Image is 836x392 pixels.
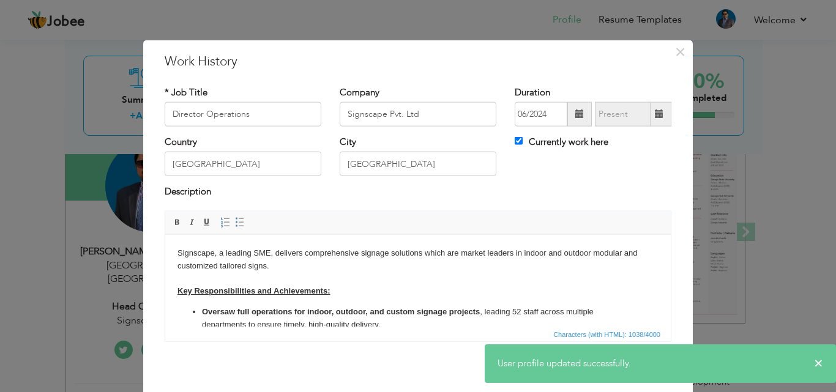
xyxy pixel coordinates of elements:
span: User profile updated successfully. [498,357,631,369]
div: Statistics [551,328,664,339]
a: Italic [185,215,199,229]
label: Description [165,185,211,198]
span: Characters (with HTML): 1038/4000 [551,328,663,339]
label: Country [165,136,197,149]
a: Bold [171,215,184,229]
strong: Oversaw full operations for indoor, outdoor, and custom signage projects [37,72,315,81]
strong: Key Responsibilities and Achievements: [12,51,165,61]
span: × [675,40,685,62]
li: , leading 52 staff across multiple departments to ensure timely, high-quality delivery. [37,71,469,97]
label: City [340,136,356,149]
label: * Job Title [165,86,207,98]
label: Currently work here [515,136,608,149]
a: Insert/Remove Numbered List [218,215,232,229]
a: Underline [200,215,214,229]
input: Currently work here [515,137,523,145]
iframe: Rich Text Editor, workEditor [165,234,671,326]
body: Signscape, a leading SME, delivers comprehensive signage solutions which are market leaders in in... [12,12,493,185]
input: Present [595,102,651,127]
h3: Work History [165,52,671,70]
button: Close [670,42,690,61]
a: Insert/Remove Bulleted List [233,215,247,229]
input: From [515,102,567,127]
label: Duration [515,86,550,98]
span: × [814,357,823,369]
label: Company [340,86,379,98]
